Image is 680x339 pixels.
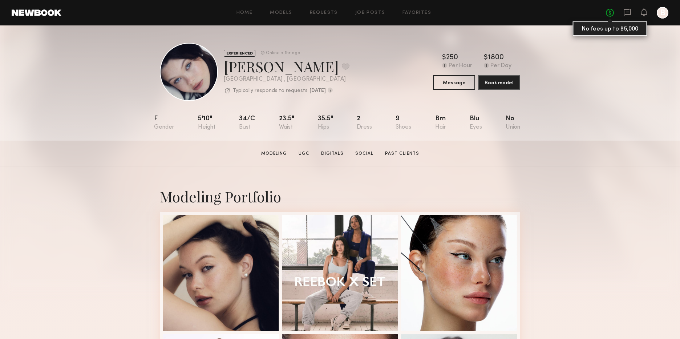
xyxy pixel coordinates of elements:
button: Book model [478,75,520,90]
a: Digitals [318,150,347,157]
a: Modeling [258,150,290,157]
div: Brn [435,116,446,130]
a: Job Posts [355,11,385,15]
div: [GEOGRAPHIC_DATA] , [GEOGRAPHIC_DATA] [224,76,349,82]
p: Typically responds to requests [233,88,308,93]
div: Per Day [490,63,511,69]
div: 9 [396,116,411,130]
div: 2 [357,116,372,130]
div: EXPERIENCED [224,50,255,57]
button: Message [433,75,475,90]
div: 23.5" [279,116,294,130]
div: 5'10" [198,116,215,130]
div: F [154,116,174,130]
div: No fees up to $5,000 [573,21,647,36]
a: UGC [296,150,312,157]
a: B [657,7,668,19]
a: Requests [310,11,338,15]
div: No [506,116,520,130]
a: Past Clients [382,150,422,157]
div: [PERSON_NAME] [224,57,349,76]
div: $ [442,54,446,61]
div: Per Hour [449,63,472,69]
a: Social [352,150,376,157]
div: 35.5" [318,116,333,130]
div: 34/c [239,116,255,130]
a: Home [236,11,253,15]
a: Favorites [402,11,431,15]
div: Online < 1hr ago [266,51,300,56]
a: Models [270,11,292,15]
div: 1800 [488,54,504,61]
b: [DATE] [309,88,326,93]
div: 250 [446,54,458,61]
a: No fees up to $5,000 [606,9,614,17]
div: Modeling Portfolio [160,187,520,206]
div: $ [484,54,488,61]
div: Blu [470,116,482,130]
